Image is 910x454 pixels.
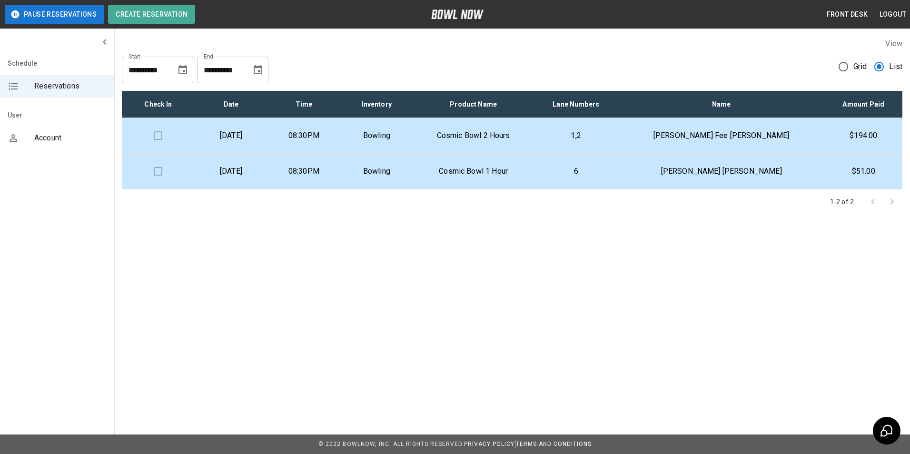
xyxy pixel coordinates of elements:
[832,166,895,177] p: $51.00
[195,91,267,118] th: Date
[348,130,406,141] p: Bowling
[534,91,618,118] th: Lane Numbers
[5,5,104,24] button: Pause Reservations
[267,91,340,118] th: Time
[830,197,854,207] p: 1-2 of 2
[823,6,872,23] button: Front Desk
[516,441,592,447] a: Terms and Conditions
[173,60,192,79] button: Choose date, selected date is Aug 15, 2025
[318,441,464,447] span: © 2022 BowlNow, Inc. All Rights Reserved.
[202,130,260,141] p: [DATE]
[108,5,195,24] button: Create Reservation
[542,166,611,177] p: 6
[431,10,484,19] img: logo
[421,130,526,141] p: Cosmic Bowl 2 Hours
[626,166,817,177] p: [PERSON_NAME] [PERSON_NAME]
[825,91,902,118] th: Amount Paid
[876,6,910,23] button: Logout
[348,166,406,177] p: Bowling
[421,166,526,177] p: Cosmic Bowl 1 Hour
[122,91,195,118] th: Check In
[618,91,825,118] th: Name
[464,441,514,447] a: Privacy Policy
[34,80,107,92] span: Reservations
[885,39,902,48] label: View
[626,130,817,141] p: [PERSON_NAME] Fee [PERSON_NAME]
[542,130,611,141] p: 1,2
[202,166,260,177] p: [DATE]
[248,60,267,79] button: Choose date, selected date is Sep 15, 2025
[853,61,867,72] span: Grid
[34,132,107,144] span: Account
[275,166,333,177] p: 08:30PM
[413,91,534,118] th: Product Name
[832,130,895,141] p: $194.00
[340,91,413,118] th: Inventory
[889,61,902,72] span: List
[275,130,333,141] p: 08:30PM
